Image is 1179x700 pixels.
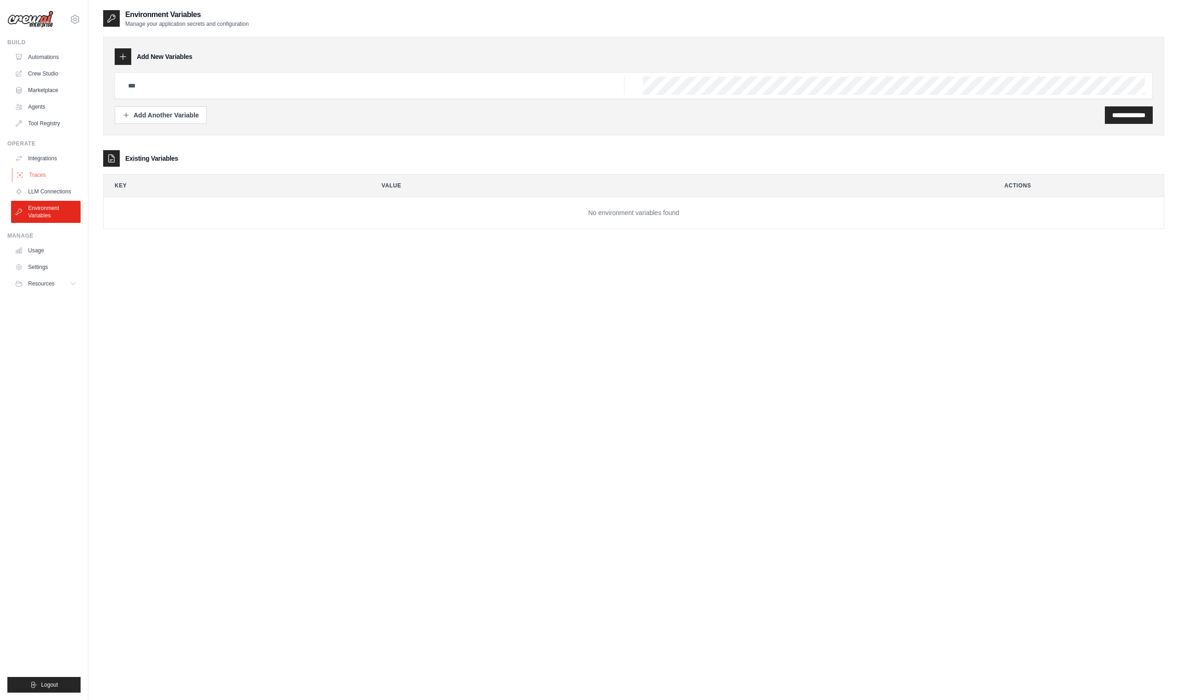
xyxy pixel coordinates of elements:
span: Resources [28,280,54,287]
h3: Add New Variables [137,52,193,61]
p: Manage your application secrets and configuration [125,20,249,28]
a: Crew Studio [11,66,81,81]
h3: Existing Variables [125,154,178,163]
div: Operate [7,140,81,147]
img: Logo [7,11,53,28]
th: Key [104,175,363,197]
a: Integrations [11,151,81,166]
div: Build [7,39,81,46]
a: LLM Connections [11,184,81,199]
th: Value [371,175,986,197]
button: Resources [11,276,81,291]
a: Agents [11,99,81,114]
span: Logout [41,681,58,688]
a: Traces [12,168,82,182]
a: Marketplace [11,83,81,98]
th: Actions [993,175,1164,197]
button: Logout [7,677,81,693]
button: Add Another Variable [115,106,207,124]
a: Tool Registry [11,116,81,131]
h2: Environment Variables [125,9,249,20]
td: No environment variables found [104,197,1164,229]
div: Add Another Variable [123,111,199,120]
a: Environment Variables [11,201,81,223]
a: Settings [11,260,81,274]
a: Automations [11,50,81,64]
a: Usage [11,243,81,258]
div: Manage [7,232,81,239]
